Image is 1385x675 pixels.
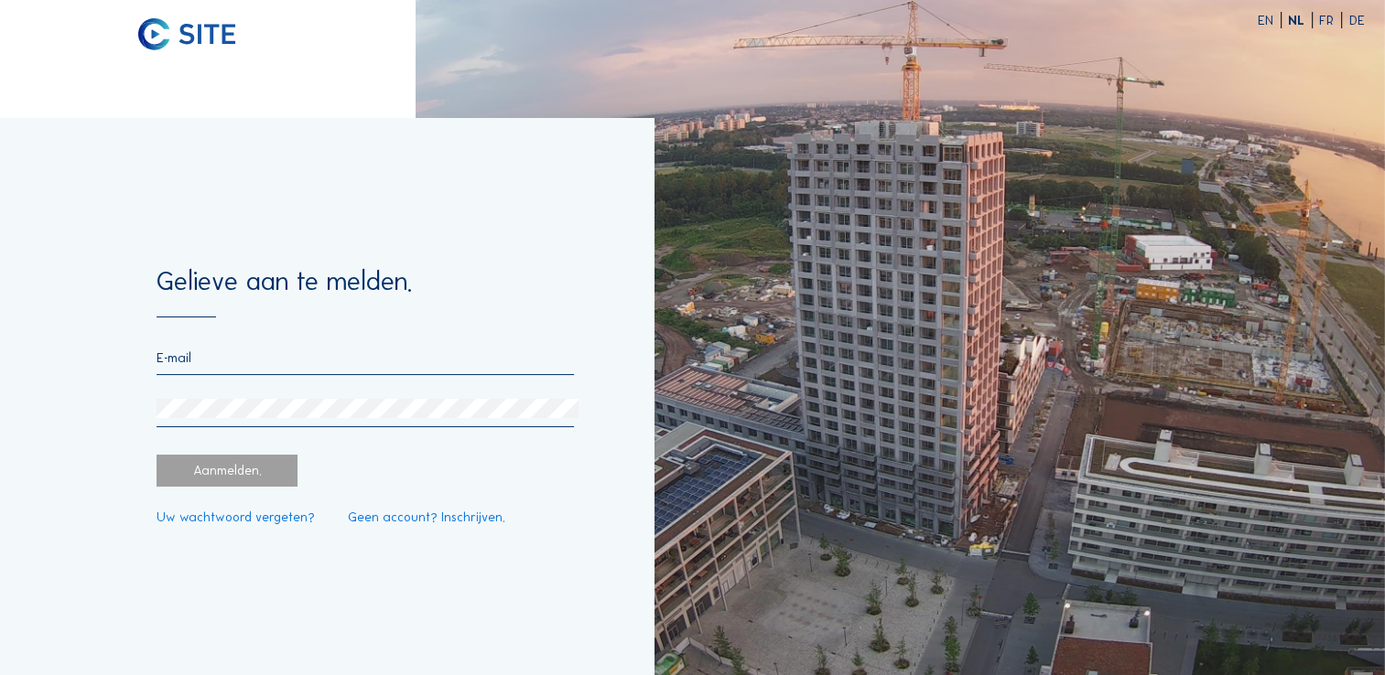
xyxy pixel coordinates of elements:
input: E-mail [157,349,574,366]
div: EN [1258,14,1282,27]
div: Aanmelden. [157,455,298,487]
div: NL [1288,14,1313,27]
div: DE [1348,14,1364,27]
a: Geen account? Inschrijven. [348,510,505,523]
div: Gelieve aan te melden. [157,269,574,316]
div: FR [1319,14,1342,27]
a: Uw wachtwoord vergeten? [157,510,315,523]
img: C-SITE logo [138,18,235,51]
